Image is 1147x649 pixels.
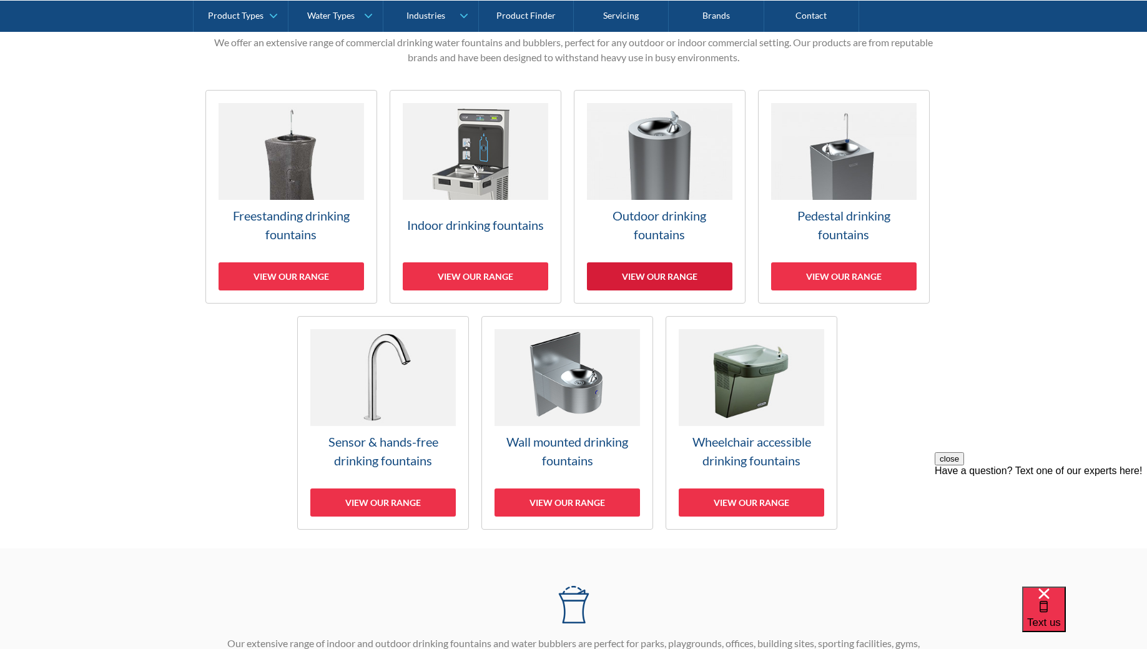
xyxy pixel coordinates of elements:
h3: Pedestal drinking fountains [771,206,917,244]
a: Outdoor drinking fountainsView our range [574,90,746,304]
h3: Indoor drinking fountains [403,216,548,234]
a: Pedestal drinking fountainsView our range [758,90,930,304]
a: Wheelchair accessible drinking fountainsView our range [666,316,837,530]
h3: Freestanding drinking fountains [219,206,364,244]
p: We offer an extensive range of commercial drinking water fountains and bubblers, perfect for any ... [205,35,942,65]
a: Indoor drinking fountainsView our range [390,90,561,304]
iframe: podium webchat widget bubble [1022,587,1147,649]
h3: Wheelchair accessible drinking fountains [679,432,824,470]
h3: Outdoor drinking fountains [587,206,732,244]
h3: Wall mounted drinking fountains [495,432,640,470]
a: Sensor & hands-free drinking fountainsView our range [297,316,469,530]
h3: Sensor & hands-free drinking fountains [310,432,456,470]
div: View our range [679,488,824,517]
iframe: podium webchat widget prompt [935,452,1147,602]
a: Freestanding drinking fountainsView our range [205,90,377,304]
div: View our range [771,262,917,290]
div: View our range [310,488,456,517]
div: Water Types [307,10,355,21]
div: View our range [587,262,732,290]
div: View our range [403,262,548,290]
a: Wall mounted drinking fountainsView our range [481,316,653,530]
div: Product Types [208,10,263,21]
div: View our range [495,488,640,517]
div: Industries [406,10,445,21]
div: View our range [219,262,364,290]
